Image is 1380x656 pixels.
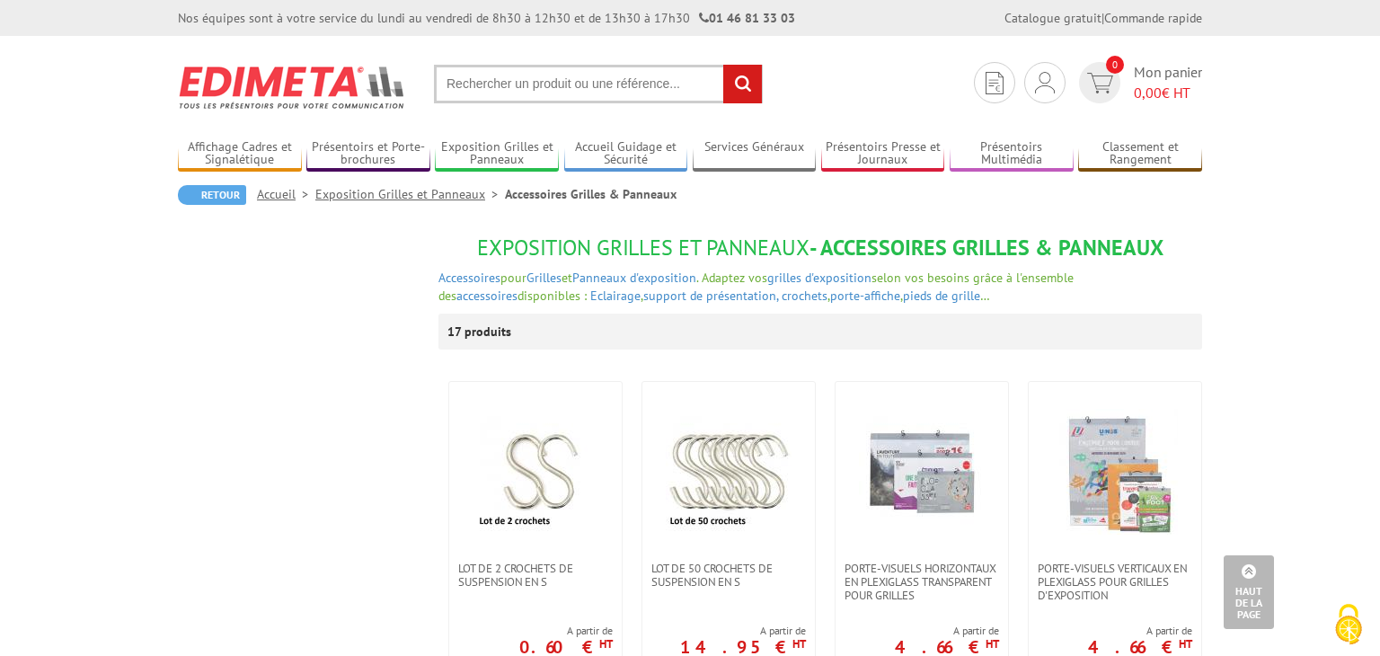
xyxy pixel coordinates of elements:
span: A partir de [1088,624,1192,638]
a: Haut de la page [1224,555,1274,629]
span: selon vos besoins grâce à l'ensemble des [438,270,1074,304]
span: et [562,270,572,286]
a: Services Généraux [693,139,817,169]
button: Cookies (fenêtre modale) [1317,595,1380,656]
p: 14.95 € [680,642,806,652]
span: pour [500,270,526,286]
p: 17 produits [447,314,515,350]
img: Porte-visuels verticaux en plexiglass pour grilles d'exposition [1052,409,1178,535]
p: 0.60 € [519,642,613,652]
sup: HT [986,636,999,652]
span: A partir de [680,624,806,638]
span: Porte-visuels horizontaux en plexiglass transparent pour grilles [845,562,999,602]
a: devis rapide 0 Mon panier 0,00€ HT [1075,62,1202,103]
img: Porte-visuels horizontaux en plexiglass transparent pour grilles [859,409,985,535]
a: Porte-visuels verticaux en plexiglass pour grilles d'exposition [1029,562,1201,602]
a: Catalogue gratuit [1004,10,1101,26]
img: Lot de 50 crochets de suspension en S [666,409,792,535]
span: Porte-visuels verticaux en plexiglass pour grilles d'exposition [1038,562,1192,602]
sup: HT [1179,636,1192,652]
img: Lot de 2 crochets de suspension en S [473,409,598,535]
a: Lot de 2 crochets de suspension en S [449,562,622,589]
a: Affichage Cadres et Signalétique [178,139,302,169]
font: , , , … [438,270,1074,304]
span: Lot de 2 crochets de suspension en S [458,562,613,589]
h1: - Accessoires Grilles & Panneaux [438,236,1202,260]
a: Présentoirs Presse et Journaux [821,139,945,169]
a: Retour [178,185,246,205]
span: disponibles : [517,288,587,304]
span: A partir de [519,624,613,638]
img: devis rapide [1087,73,1113,93]
a: support de présentation [643,288,776,304]
li: Accessoires Grilles & Panneaux [505,185,677,203]
span: . Adaptez vos [696,270,767,286]
img: devis rapide [986,72,1004,94]
a: , crochets [776,288,827,304]
img: devis rapide [1035,72,1055,93]
a: Présentoirs Multimédia [950,139,1074,169]
a: Exposition Grilles et Panneaux [315,186,505,202]
span: 0,00 [1134,84,1162,102]
a: pieds de grille [903,288,980,304]
a: Accueil Guidage et Sécurité [564,139,688,169]
a: porte-affiche [830,288,900,304]
a: accessoires [456,288,517,304]
span: Exposition Grilles et Panneaux [477,234,809,262]
a: Lot de 50 crochets de suspension en S [642,562,815,589]
p: 4.66 € [895,642,999,652]
a: Accessoires [438,270,500,286]
a: Exposition Grilles et Panneaux [435,139,559,169]
input: Rechercher un produit ou une référence... [434,65,763,103]
a: Grilles [526,270,562,286]
div: | [1004,9,1202,27]
strong: 01 46 81 33 03 [699,10,795,26]
a: Porte-visuels horizontaux en plexiglass transparent pour grilles [836,562,1008,602]
span: A partir de [895,624,999,638]
img: Edimeta [178,54,407,120]
a: Commande rapide [1104,10,1202,26]
a: Classement et Rangement [1078,139,1202,169]
span: Mon panier [1134,62,1202,103]
sup: HT [599,636,613,652]
span: 0 [1106,56,1124,74]
div: Nos équipes sont à votre service du lundi au vendredi de 8h30 à 12h30 et de 13h30 à 17h30 [178,9,795,27]
a: Présentoirs et Porte-brochures [306,139,430,169]
img: Cookies (fenêtre modale) [1326,602,1371,647]
span: € HT [1134,83,1202,103]
a: grilles d'exposition [767,270,871,286]
span: Lot de 50 crochets de suspension en S [651,562,806,589]
sup: HT [792,636,806,652]
input: rechercher [723,65,762,103]
p: 4.66 € [1088,642,1192,652]
a: Accueil [257,186,315,202]
a: Eclairage [590,288,641,304]
a: Panneaux d'exposition [572,270,696,286]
